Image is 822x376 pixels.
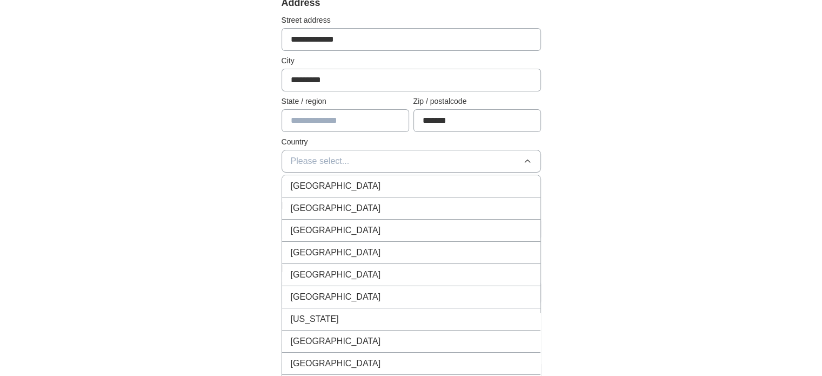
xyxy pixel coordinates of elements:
[282,150,541,173] button: Please select...
[291,224,381,237] span: [GEOGRAPHIC_DATA]
[291,291,381,304] span: [GEOGRAPHIC_DATA]
[291,155,350,168] span: Please select...
[291,180,381,193] span: [GEOGRAPHIC_DATA]
[291,357,381,370] span: [GEOGRAPHIC_DATA]
[282,55,541,67] label: City
[291,268,381,281] span: [GEOGRAPHIC_DATA]
[291,202,381,215] span: [GEOGRAPHIC_DATA]
[291,246,381,259] span: [GEOGRAPHIC_DATA]
[291,313,339,326] span: [US_STATE]
[413,96,541,107] label: Zip / postalcode
[291,335,381,348] span: [GEOGRAPHIC_DATA]
[282,136,541,148] label: Country
[282,15,541,26] label: Street address
[282,96,409,107] label: State / region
